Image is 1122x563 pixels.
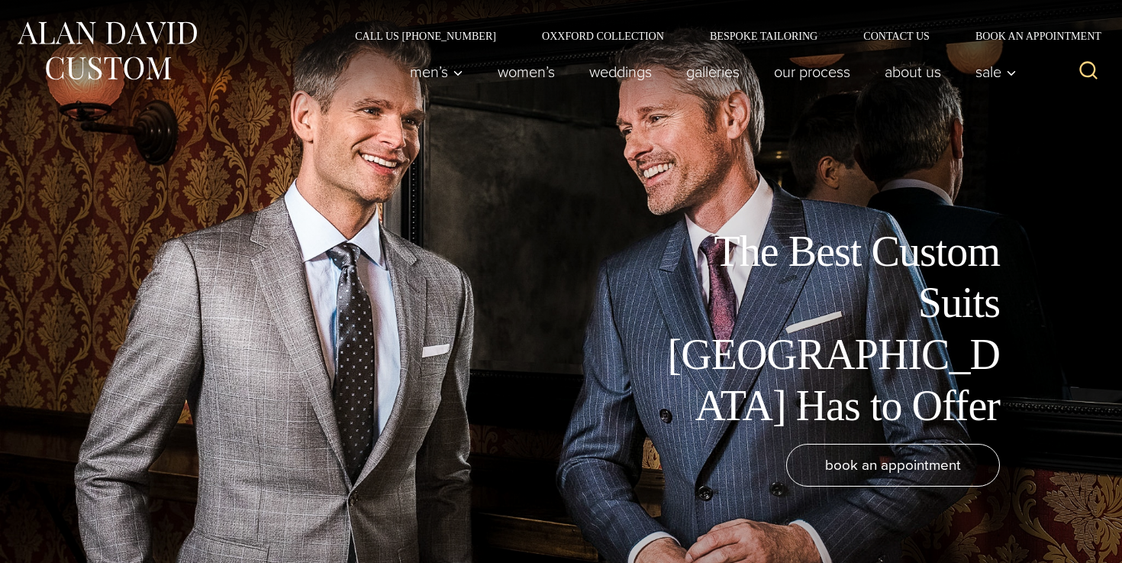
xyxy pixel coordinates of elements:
[757,57,868,87] a: Our Process
[519,31,687,41] a: Oxxford Collection
[15,17,198,85] img: Alan David Custom
[825,454,961,476] span: book an appointment
[786,444,1000,487] a: book an appointment
[687,31,840,41] a: Bespoke Tailoring
[572,57,669,87] a: weddings
[332,31,1107,41] nav: Secondary Navigation
[656,226,1000,432] h1: The Best Custom Suits [GEOGRAPHIC_DATA] Has to Offer
[975,64,1017,79] span: Sale
[868,57,959,87] a: About Us
[410,64,463,79] span: Men’s
[1070,53,1107,90] button: View Search Form
[393,57,1025,87] nav: Primary Navigation
[332,31,519,41] a: Call Us [PHONE_NUMBER]
[840,31,953,41] a: Contact Us
[953,31,1107,41] a: Book an Appointment
[481,57,572,87] a: Women’s
[669,57,757,87] a: Galleries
